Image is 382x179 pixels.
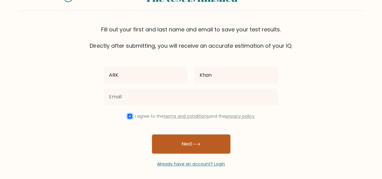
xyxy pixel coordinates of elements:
button: Next [152,134,230,154]
a: Already have an account? Login [157,161,225,167]
div: Fill out your first and last name and email to save your test results. Directly after submitting,... [19,25,363,50]
input: First name [104,67,188,84]
input: Last name [195,67,278,84]
a: terms and conditions [164,113,209,119]
label: I agree to the and the [135,113,255,119]
input: Email [104,88,278,105]
a: privacy policy [226,113,255,119]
